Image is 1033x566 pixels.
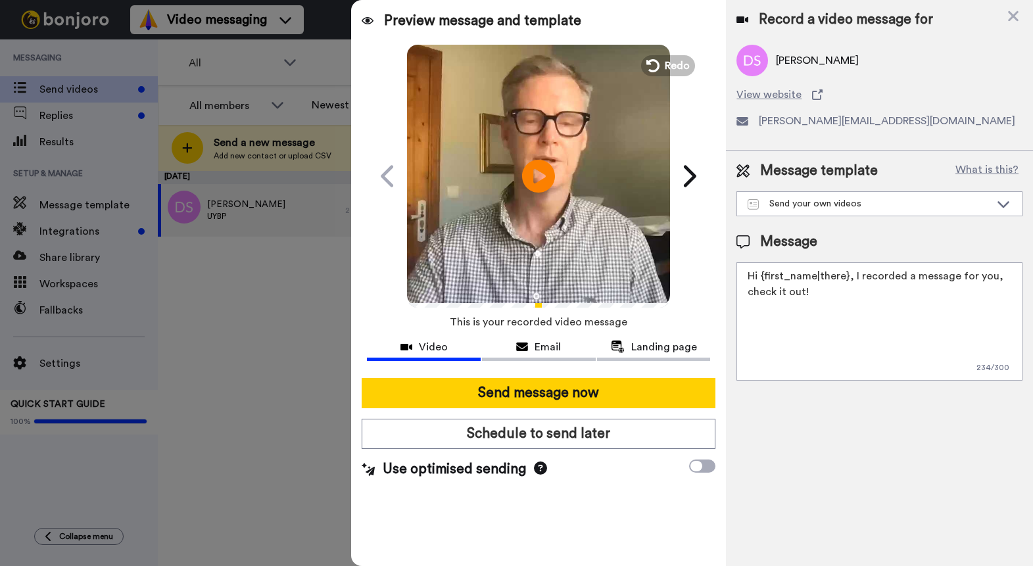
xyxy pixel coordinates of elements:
span: Use optimised sending [383,460,526,479]
button: What is this? [951,161,1022,181]
span: View website [736,87,802,103]
span: Landing page [631,339,697,355]
a: View website [736,87,1022,103]
span: Email [535,339,561,355]
textarea: Hi {first_name|there}, I recorded a message for you, check it out! [736,262,1022,381]
div: Send your own videos [748,197,990,210]
button: Send message now [362,378,715,408]
img: Message-temps.svg [748,199,759,210]
span: Message [760,232,817,252]
button: Schedule to send later [362,419,715,449]
span: This is your recorded video message [450,308,627,337]
span: Message template [760,161,878,181]
span: Video [419,339,448,355]
span: [PERSON_NAME][EMAIL_ADDRESS][DOMAIN_NAME] [759,113,1015,129]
